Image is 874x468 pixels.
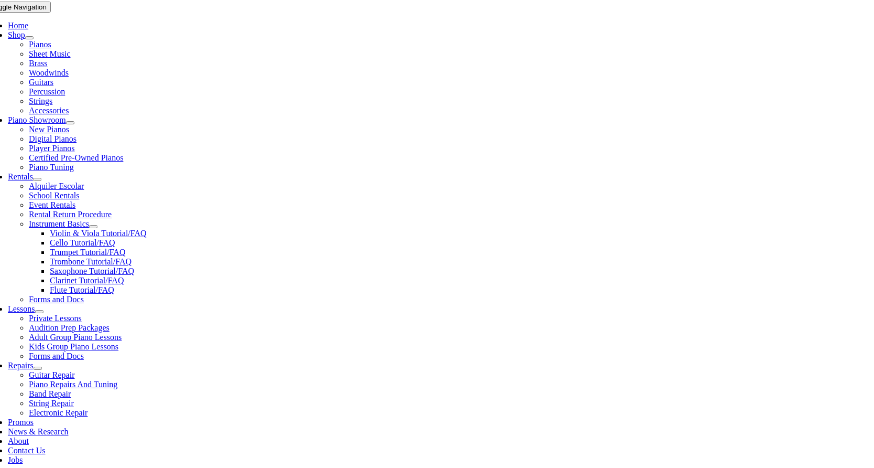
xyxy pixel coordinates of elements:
a: Woodwinds [29,68,69,77]
a: Rentals [8,172,33,181]
a: String Repair [29,399,74,408]
a: Forms and Docs [29,352,84,360]
a: Percussion [29,87,65,96]
a: Piano Tuning [29,163,74,172]
a: Lessons [8,304,35,313]
a: Promos [8,418,34,427]
a: Trumpet Tutorial/FAQ [50,248,125,257]
a: Repairs [8,361,34,370]
a: Player Pianos [29,144,75,153]
a: Piano Showroom [8,115,66,124]
a: Event Rentals [29,200,75,209]
a: New Pianos [29,125,69,134]
a: Clarinet Tutorial/FAQ [50,276,124,285]
button: Open submenu of Piano Showroom [66,121,74,124]
button: Open submenu of Lessons [35,310,43,313]
a: Contact Us [8,446,46,455]
a: Electronic Repair [29,408,88,417]
a: About [8,437,29,445]
a: Guitar Repair [29,370,75,379]
button: Open submenu of Rentals [33,178,41,181]
a: Cello Tutorial/FAQ [50,238,115,247]
a: Certified Pre-Owned Pianos [29,153,123,162]
button: Open submenu of Shop [25,36,34,39]
a: Audition Prep Packages [29,323,110,332]
a: Violin & Viola Tutorial/FAQ [50,229,147,238]
a: Adult Group Piano Lessons [29,333,122,342]
a: Pianos [29,40,51,49]
a: Digital Pianos [29,134,77,143]
a: Instrument Basics [29,219,89,228]
a: Brass [29,59,48,68]
a: Alquiler Escolar [29,182,84,190]
button: Open submenu of Instrument Basics [89,225,97,228]
a: Jobs [8,455,23,464]
a: Rental Return Procedure [29,210,112,219]
a: Flute Tutorial/FAQ [50,285,114,294]
a: Strings [29,97,52,105]
a: Home [8,21,28,30]
a: Trombone Tutorial/FAQ [50,257,132,266]
a: Guitars [29,78,53,87]
a: Saxophone Tutorial/FAQ [50,267,134,275]
a: Shop [8,30,25,39]
a: School Rentals [29,191,79,200]
button: Open submenu of Repairs [34,367,42,370]
a: Sheet Music [29,49,71,58]
a: Band Repair [29,389,71,398]
a: Piano Repairs And Tuning [29,380,117,389]
a: Forms and Docs [29,295,84,304]
a: Kids Group Piano Lessons [29,342,118,351]
a: Accessories [29,106,69,115]
a: Private Lessons [29,314,82,323]
a: News & Research [8,427,69,436]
